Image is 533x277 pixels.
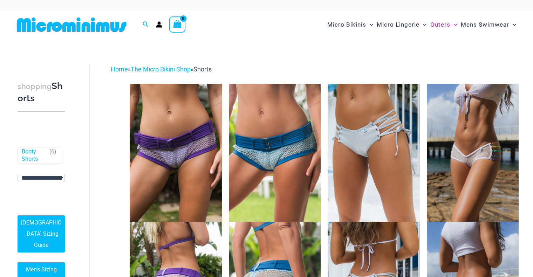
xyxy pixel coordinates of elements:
[49,148,56,163] span: ( )
[326,14,375,35] a: Micro BikinisMenu ToggleMenu Toggle
[324,13,519,36] nav: Site Navigation
[22,148,46,163] a: Booty Shorts
[328,84,419,222] img: Jump Start Silver 5594 Shorts 01
[430,16,450,34] span: Outers
[193,65,212,73] span: Shorts
[111,65,212,73] span: » »
[509,16,516,34] span: Menu Toggle
[429,14,459,35] a: OutersMenu ToggleMenu Toggle
[18,215,65,252] a: [DEMOGRAPHIC_DATA] Sizing Guide
[427,84,519,222] img: Slip Stream White Multi 5024 Shorts 08
[156,21,162,28] a: Account icon link
[229,84,321,222] img: Lighthouse Blues 516 Short 01
[111,65,128,73] a: Home
[143,20,149,29] a: Search icon link
[377,16,419,34] span: Micro Lingerie
[18,82,52,91] span: shopping
[450,16,457,34] span: Menu Toggle
[419,16,426,34] span: Menu Toggle
[131,65,191,73] a: The Micro Bikini Shop
[18,174,65,182] select: wpc-taxonomy-pa_fabric-type-746009
[14,17,129,33] img: MM SHOP LOGO FLAT
[461,16,509,34] span: Mens Swimwear
[18,80,65,104] h3: Shorts
[375,14,428,35] a: Micro LingerieMenu ToggleMenu Toggle
[130,84,221,222] img: Lighthouse Purples 516 Short 01
[327,16,366,34] span: Micro Bikinis
[459,14,518,35] a: Mens SwimwearMenu ToggleMenu Toggle
[51,148,54,155] span: 6
[366,16,373,34] span: Menu Toggle
[169,16,185,33] a: View Shopping Cart, empty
